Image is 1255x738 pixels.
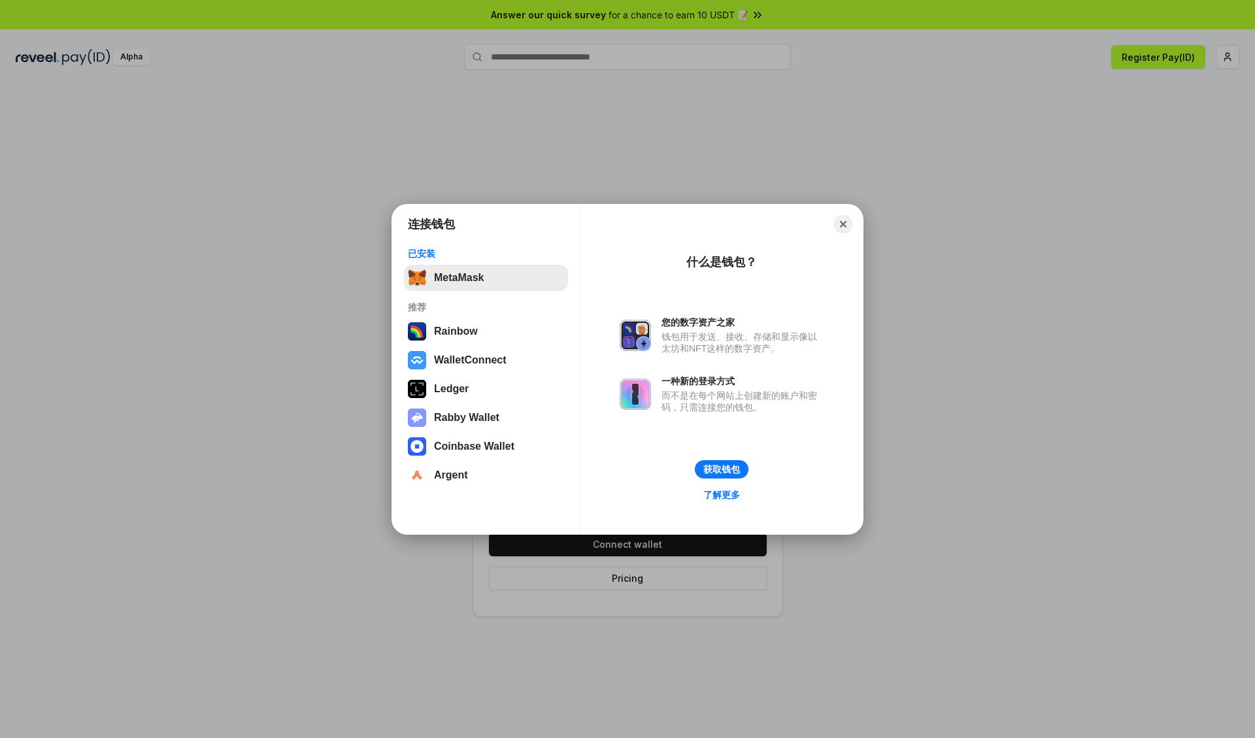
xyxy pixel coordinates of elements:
[686,254,757,270] div: 什么是钱包？
[404,376,568,402] button: Ledger
[703,463,740,475] div: 获取钱包
[703,489,740,501] div: 了解更多
[408,437,426,456] img: svg+xml,%3Csvg%20width%3D%2228%22%20height%3D%2228%22%20viewBox%3D%220%200%2028%2028%22%20fill%3D...
[434,383,469,395] div: Ledger
[620,378,651,410] img: svg+xml,%3Csvg%20xmlns%3D%22http%3A%2F%2Fwww.w3.org%2F2000%2Fsvg%22%20fill%3D%22none%22%20viewBox...
[408,380,426,398] img: svg+xml,%3Csvg%20xmlns%3D%22http%3A%2F%2Fwww.w3.org%2F2000%2Fsvg%22%20width%3D%2228%22%20height%3...
[404,318,568,344] button: Rainbow
[408,409,426,427] img: svg+xml,%3Csvg%20xmlns%3D%22http%3A%2F%2Fwww.w3.org%2F2000%2Fsvg%22%20fill%3D%22none%22%20viewBox...
[434,412,499,424] div: Rabby Wallet
[434,326,478,337] div: Rainbow
[408,466,426,484] img: svg+xml,%3Csvg%20width%3D%2228%22%20height%3D%2228%22%20viewBox%3D%220%200%2028%2028%22%20fill%3D...
[404,347,568,373] button: WalletConnect
[434,354,507,366] div: WalletConnect
[404,405,568,431] button: Rabby Wallet
[404,433,568,460] button: Coinbase Wallet
[434,469,468,481] div: Argent
[408,248,564,260] div: 已安装
[408,322,426,341] img: svg+xml,%3Csvg%20width%3D%22120%22%20height%3D%22120%22%20viewBox%3D%220%200%20120%20120%22%20fil...
[661,316,824,328] div: 您的数字资产之家
[408,216,455,232] h1: 连接钱包
[661,331,824,354] div: 钱包用于发送、接收、存储和显示像以太坊和NFT这样的数字资产。
[695,460,748,478] button: 获取钱包
[695,486,748,503] a: 了解更多
[661,390,824,413] div: 而不是在每个网站上创建新的账户和密码，只需连接您的钱包。
[404,265,568,291] button: MetaMask
[408,269,426,287] img: svg+xml,%3Csvg%20fill%3D%22none%22%20height%3D%2233%22%20viewBox%3D%220%200%2035%2033%22%20width%...
[834,215,852,233] button: Close
[408,351,426,369] img: svg+xml,%3Csvg%20width%3D%2228%22%20height%3D%2228%22%20viewBox%3D%220%200%2028%2028%22%20fill%3D...
[434,272,484,284] div: MetaMask
[408,301,564,313] div: 推荐
[404,462,568,488] button: Argent
[661,375,824,387] div: 一种新的登录方式
[620,320,651,351] img: svg+xml,%3Csvg%20xmlns%3D%22http%3A%2F%2Fwww.w3.org%2F2000%2Fsvg%22%20fill%3D%22none%22%20viewBox...
[434,441,514,452] div: Coinbase Wallet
